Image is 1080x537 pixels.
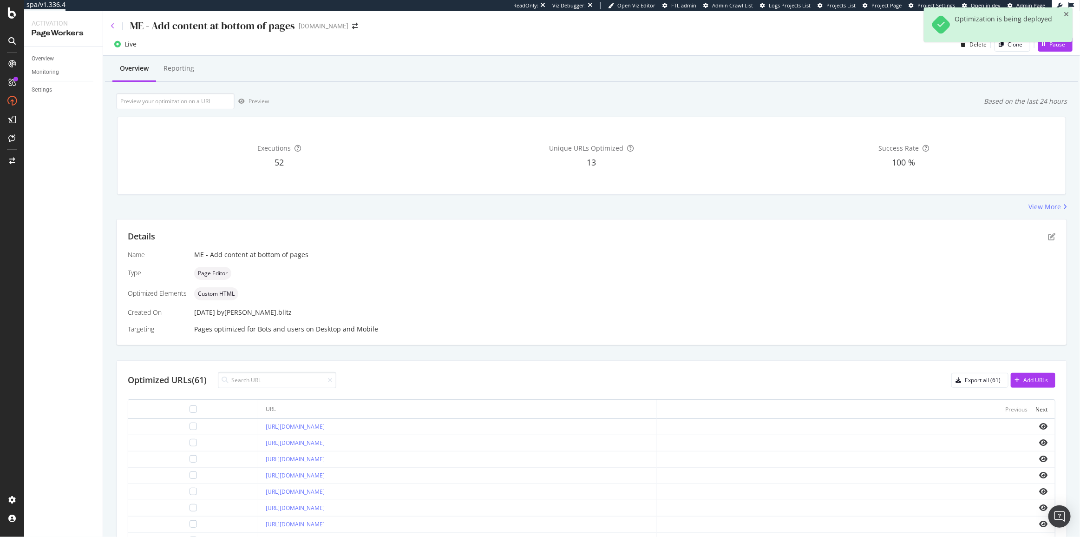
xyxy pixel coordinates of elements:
span: Executions [257,144,291,152]
div: Overview [120,64,149,73]
div: [DOMAIN_NAME] [299,21,348,31]
div: ME - Add content at bottom of pages [130,19,295,33]
button: Export all (61) [951,373,1008,388]
div: Export all (61) [965,376,1001,384]
button: Add URLs [1011,373,1055,388]
div: Type [128,268,187,278]
span: Open Viz Editor [617,2,655,9]
div: Next [1035,405,1047,413]
div: arrow-right-arrow-left [352,23,358,29]
div: Optimization is being deployed [955,15,1052,34]
span: Admin Crawl List [712,2,753,9]
div: Preview [249,97,269,105]
a: Open in dev [962,2,1001,9]
a: Project Page [863,2,902,9]
a: [URL][DOMAIN_NAME] [266,439,325,447]
div: Created On [128,308,187,317]
a: [URL][DOMAIN_NAME] [266,471,325,479]
a: Click to go back [111,23,115,29]
i: eye [1039,439,1047,446]
div: Desktop and Mobile [316,325,378,334]
input: Preview your optimization on a URL [116,93,235,109]
span: 52 [275,157,284,168]
a: Projects List [818,2,856,9]
button: Preview [235,94,269,109]
a: Logs Projects List [760,2,811,9]
a: View More [1028,202,1067,212]
span: Unique URLs Optimized [549,144,623,152]
a: FTL admin [662,2,696,9]
a: [URL][DOMAIN_NAME] [266,488,325,496]
div: Overview [32,54,54,64]
span: Project Settings [917,2,955,9]
div: Monitoring [32,67,59,77]
button: Previous [1005,404,1028,415]
div: Pages optimized for on [194,325,1055,334]
span: Projects List [826,2,856,9]
div: Live [124,40,137,49]
div: Open Intercom Messenger [1048,505,1071,528]
span: Page Editor [198,271,228,276]
a: [URL][DOMAIN_NAME] [266,520,325,528]
a: Admin Page [1008,2,1045,9]
div: Targeting [128,325,187,334]
i: eye [1039,504,1047,511]
div: ReadOnly: [513,2,538,9]
div: neutral label [194,267,231,280]
a: Settings [32,85,96,95]
div: Name [128,250,187,259]
span: Success Rate [878,144,919,152]
span: 13 [587,157,596,168]
div: PageWorkers [32,28,95,39]
div: Activation [32,19,95,28]
span: 100 % [892,157,916,168]
div: close toast [1064,11,1069,18]
div: [DATE] [194,308,1055,317]
a: [URL][DOMAIN_NAME] [266,423,325,431]
i: eye [1039,423,1047,430]
a: [URL][DOMAIN_NAME] [266,504,325,512]
div: Viz Debugger: [552,2,586,9]
i: eye [1039,488,1047,495]
div: Bots and users [258,325,304,334]
div: Optimized Elements [128,289,187,298]
i: eye [1039,520,1047,528]
div: URL [266,405,276,413]
div: Details [128,231,155,243]
a: Monitoring [32,67,96,77]
a: [URL][DOMAIN_NAME] [266,455,325,463]
div: Optimized URLs (61) [128,374,207,386]
input: Search URL [218,372,336,388]
a: Overview [32,54,96,64]
div: Add URLs [1023,376,1048,384]
span: Open in dev [971,2,1001,9]
div: Previous [1005,405,1028,413]
span: Logs Projects List [769,2,811,9]
a: Admin Crawl List [703,2,753,9]
div: ME - Add content at bottom of pages [194,250,1055,259]
span: Project Page [871,2,902,9]
span: FTL admin [671,2,696,9]
button: Next [1035,404,1047,415]
i: eye [1039,455,1047,463]
a: Open Viz Editor [608,2,655,9]
div: Settings [32,85,52,95]
div: pen-to-square [1048,233,1055,240]
div: View More [1028,202,1061,212]
div: neutral label [194,287,238,300]
i: eye [1039,471,1047,479]
div: by [PERSON_NAME].blitz [217,308,292,317]
a: Project Settings [909,2,955,9]
span: Admin Page [1016,2,1045,9]
div: Reporting [164,64,194,73]
span: Custom HTML [198,291,235,297]
div: Based on the last 24 hours [984,97,1067,106]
